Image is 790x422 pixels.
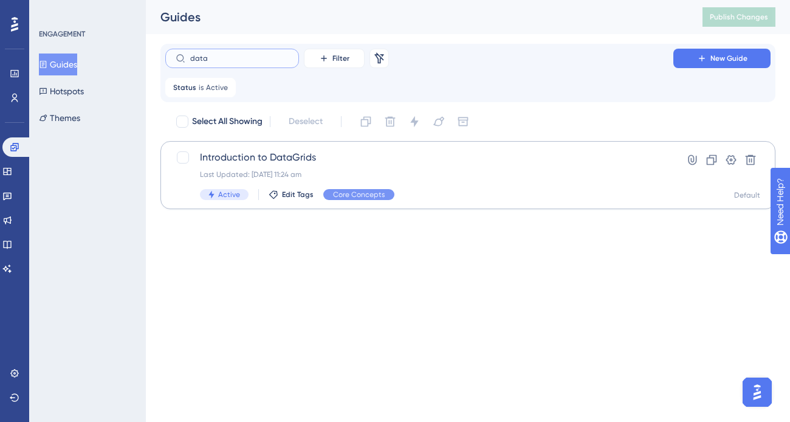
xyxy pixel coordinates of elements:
span: is [199,83,204,92]
button: Publish Changes [702,7,775,27]
span: Edit Tags [282,190,314,199]
div: ENGAGEMENT [39,29,85,39]
input: Search [190,54,289,63]
span: Deselect [289,114,323,129]
div: Guides [160,9,672,26]
div: Last Updated: [DATE] 11:24 am [200,170,639,179]
span: Publish Changes [710,12,768,22]
button: Hotspots [39,80,84,102]
span: Core Concepts [333,190,385,199]
button: Edit Tags [269,190,314,199]
span: Filter [332,54,349,63]
span: Select All Showing [192,114,263,129]
div: Default [734,190,760,200]
span: Introduction to DataGrids [200,150,639,165]
span: Active [206,83,228,92]
span: Status [173,83,196,92]
span: Need Help? [29,3,76,18]
button: Deselect [278,111,334,133]
button: New Guide [673,49,771,68]
iframe: UserGuiding AI Assistant Launcher [739,374,775,410]
span: Active [218,190,240,199]
button: Filter [304,49,365,68]
button: Themes [39,107,80,129]
button: Guides [39,54,77,75]
span: New Guide [710,54,747,63]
